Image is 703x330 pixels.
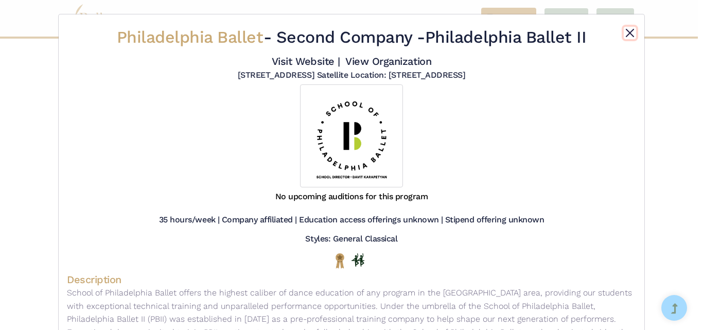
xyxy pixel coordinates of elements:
img: National [333,253,346,269]
h4: Description [67,273,636,286]
a: Visit Website | [272,55,340,67]
img: In Person [351,253,364,267]
img: Logo [300,84,403,187]
h5: Company affiliated | [222,215,297,225]
h2: - Philadelphia Ballet II [114,27,589,48]
a: View Organization [345,55,431,67]
h5: 35 hours/week | [159,215,220,225]
h5: No upcoming auditions for this program [275,192,428,202]
button: Close [624,27,636,39]
h5: Stipend offering unknown [445,215,544,225]
h5: Styles: General Classical [305,234,397,245]
span: Second Company - [276,27,425,47]
h5: [STREET_ADDRESS] Satellite Location: [STREET_ADDRESS] [238,70,466,81]
h5: Education access offerings unknown | [299,215,443,225]
span: Philadelphia Ballet [117,27,263,47]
